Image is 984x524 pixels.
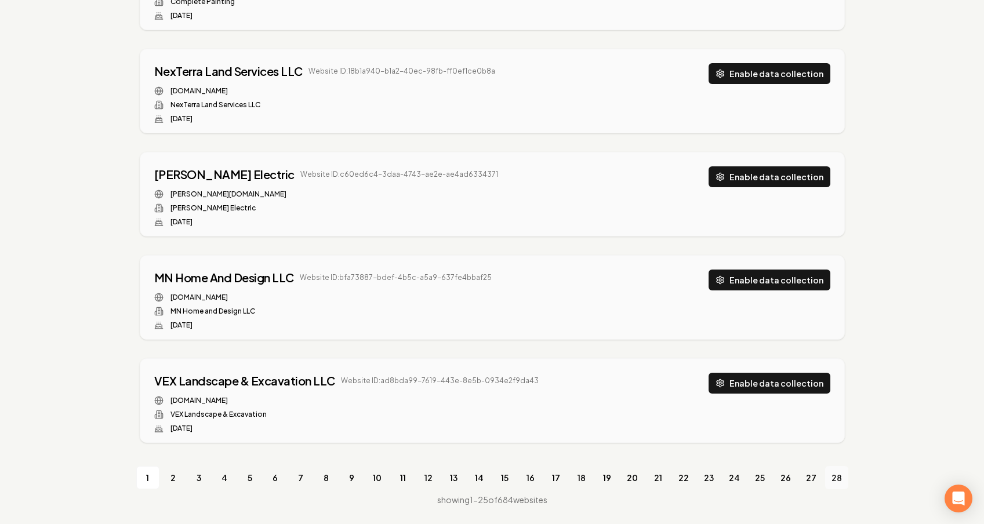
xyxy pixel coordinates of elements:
span: Website ID: bfa73887-bdef-4b5c-a5a9-637fe4bbaf25 [300,273,492,282]
a: 10 [366,466,389,489]
a: 18 [570,466,593,489]
div: Website [154,86,495,96]
a: 1 [136,466,159,489]
a: 27 [800,466,823,489]
a: 28 [825,466,848,489]
button: Enable data collection [709,166,830,187]
a: 3 [187,466,210,489]
span: Website ID: ad8bda99-7619-443e-8e5b-0934e2f9da43 [341,376,539,385]
a: [PERSON_NAME][DOMAIN_NAME] [170,190,286,199]
a: 12 [417,466,440,489]
a: 4 [213,466,236,489]
a: 6 [264,466,287,489]
a: 22 [672,466,695,489]
a: 17 [544,466,568,489]
nav: pagination [140,466,845,489]
a: 15 [493,466,517,489]
a: 26 [774,466,797,489]
a: 16 [519,466,542,489]
a: 24 [723,466,746,489]
a: 2 [162,466,185,489]
a: 21 [647,466,670,489]
a: 11 [391,466,415,489]
a: [DOMAIN_NAME] [170,396,228,405]
a: 19 [596,466,619,489]
a: 13 [442,466,466,489]
a: 14 [468,466,491,489]
button: Enable data collection [709,63,830,84]
a: [DOMAIN_NAME] [170,293,228,302]
span: Website ID: 18b1a940-b1a2-40ec-98fb-ff0ef1ce0b8a [308,67,495,76]
button: Enable data collection [709,373,830,394]
a: 8 [315,466,338,489]
div: Open Intercom Messenger [945,485,972,512]
a: 7 [289,466,313,489]
div: Website [154,293,492,302]
a: NexTerra Land Services LLC [154,63,303,79]
a: [PERSON_NAME] Electric [154,166,295,183]
a: VEX Landscape & Excavation LLC [154,373,335,389]
a: 25 [749,466,772,489]
a: MN Home And Design LLC [154,270,294,286]
button: Enable data collection [709,270,830,290]
a: 9 [340,466,364,489]
div: Website [154,190,498,199]
div: showing 1 - 25 of 684 websites [437,494,547,505]
a: 23 [698,466,721,489]
span: Website ID: c60ed6c4-3daa-4743-ae2e-ae4ad6334371 [300,170,498,179]
div: Website [154,396,539,405]
a: 20 [621,466,644,489]
a: [DOMAIN_NAME] [170,86,228,96]
a: 5 [238,466,262,489]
